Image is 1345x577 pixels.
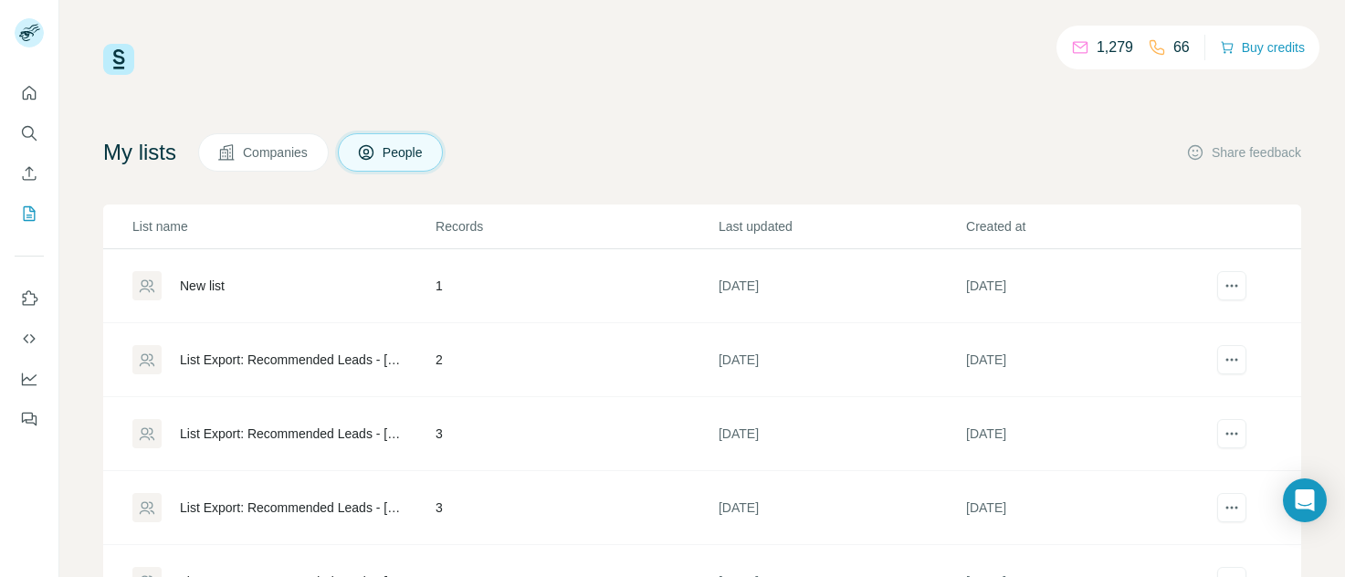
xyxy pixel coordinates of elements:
td: [DATE] [965,323,1213,397]
td: 3 [435,397,718,471]
img: Surfe Logo [103,44,134,75]
div: Open Intercom Messenger [1283,478,1327,522]
td: 2 [435,323,718,397]
td: 1 [435,249,718,323]
td: [DATE] [965,471,1213,545]
p: List name [132,217,434,236]
button: My lists [15,197,44,230]
button: actions [1217,345,1246,374]
td: [DATE] [718,471,965,545]
span: Companies [243,143,310,162]
button: actions [1217,271,1246,300]
p: Last updated [719,217,964,236]
button: Use Surfe API [15,322,44,355]
button: actions [1217,419,1246,448]
div: List Export: Recommended Leads - [DATE] 13:43 [180,425,405,443]
button: Quick start [15,77,44,110]
div: List Export: Recommended Leads - [DATE] 13:34 [180,498,405,517]
p: Created at [966,217,1212,236]
p: 66 [1173,37,1190,58]
button: Feedback [15,403,44,435]
p: 1,279 [1097,37,1133,58]
td: [DATE] [718,323,965,397]
td: [DATE] [718,397,965,471]
td: [DATE] [965,397,1213,471]
button: Enrich CSV [15,157,44,190]
td: 3 [435,471,718,545]
div: List Export: Recommended Leads - [DATE] 13:46 [180,351,405,369]
button: Share feedback [1186,143,1301,162]
td: [DATE] [965,249,1213,323]
button: Search [15,117,44,150]
button: Dashboard [15,362,44,395]
div: New list [180,277,225,295]
button: Use Surfe on LinkedIn [15,282,44,315]
h4: My lists [103,138,176,167]
p: Records [436,217,717,236]
button: Buy credits [1220,35,1305,60]
td: [DATE] [718,249,965,323]
span: People [383,143,425,162]
button: actions [1217,493,1246,522]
